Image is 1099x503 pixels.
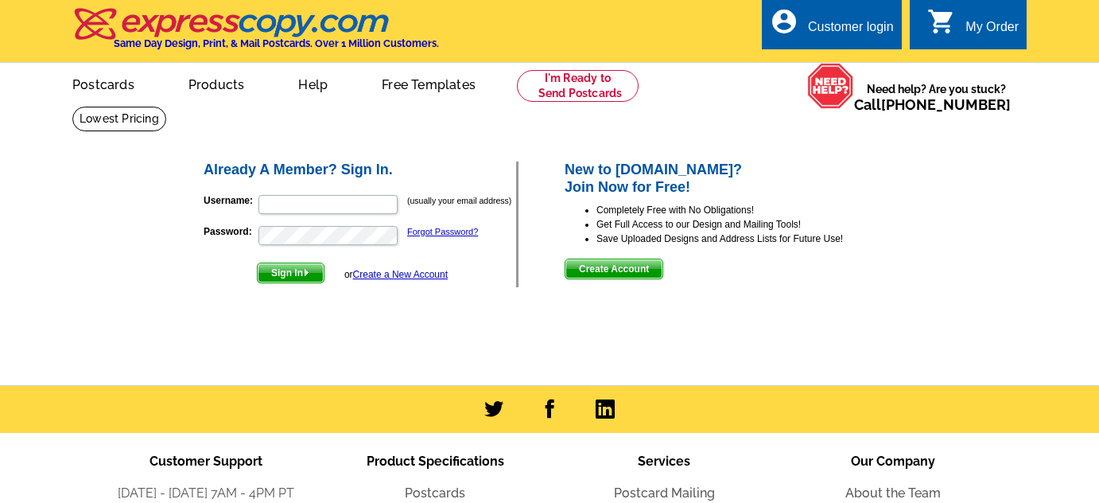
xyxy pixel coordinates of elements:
[851,454,935,469] span: Our Company
[163,64,270,102] a: Products
[114,37,439,49] h4: Same Day Design, Print, & Mail Postcards. Over 1 Million Customers.
[204,224,257,239] label: Password:
[72,19,439,49] a: Same Day Design, Print, & Mail Postcards. Over 1 Million Customers.
[638,454,690,469] span: Services
[273,64,353,102] a: Help
[91,484,320,503] li: [DATE] - [DATE] 7AM - 4PM PT
[807,63,854,109] img: help
[258,263,324,283] span: Sign In
[565,259,663,279] button: Create Account
[405,485,465,501] a: Postcards
[965,20,1019,42] div: My Order
[150,454,262,469] span: Customer Support
[808,20,894,42] div: Customer login
[407,227,478,236] a: Forgot Password?
[770,18,894,37] a: account_circle Customer login
[356,64,501,102] a: Free Templates
[596,217,898,232] li: Get Full Access to our Design and Mailing Tools!
[927,7,956,36] i: shopping_cart
[854,96,1011,113] span: Call
[845,485,941,501] a: About the Team
[881,96,1011,113] a: [PHONE_NUMBER]
[204,193,257,208] label: Username:
[47,64,160,102] a: Postcards
[565,259,662,279] span: Create Account
[303,269,310,276] img: button-next-arrow-white.png
[596,232,898,246] li: Save Uploaded Designs and Address Lists for Future Use!
[614,485,715,501] a: Postcard Mailing
[204,162,516,179] h2: Already A Member? Sign In.
[367,454,504,469] span: Product Specifications
[353,269,448,280] a: Create a New Account
[770,7,798,36] i: account_circle
[257,263,324,283] button: Sign In
[854,81,1019,113] span: Need help? Are you stuck?
[927,18,1019,37] a: shopping_cart My Order
[407,196,511,205] small: (usually your email address)
[565,162,898,196] h2: New to [DOMAIN_NAME]? Join Now for Free!
[596,203,898,217] li: Completely Free with No Obligations!
[344,267,448,282] div: or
